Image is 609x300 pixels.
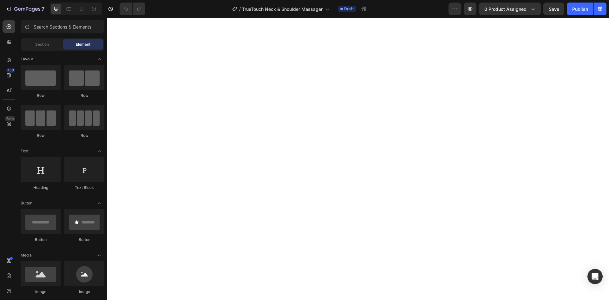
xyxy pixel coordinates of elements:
[21,148,29,154] span: Text
[21,237,61,243] div: Button
[120,3,145,15] div: Undo/Redo
[549,6,559,12] span: Save
[344,6,354,12] span: Draft
[5,116,15,121] div: Beta
[21,133,61,138] div: Row
[6,68,15,73] div: 450
[21,93,61,98] div: Row
[21,200,32,206] span: Button
[94,54,104,64] span: Toggle open
[35,42,49,47] span: Section
[242,6,323,12] span: TrueTouch Neck & Shoulder Massager
[21,185,61,190] div: Heading
[76,42,90,47] span: Element
[587,269,603,284] div: Open Intercom Messenger
[42,5,44,13] p: 7
[21,20,104,33] input: Search Sections & Elements
[21,56,33,62] span: Layout
[3,3,47,15] button: 7
[94,250,104,260] span: Toggle open
[64,289,104,295] div: Image
[567,3,593,15] button: Publish
[64,93,104,98] div: Row
[21,289,61,295] div: Image
[94,198,104,208] span: Toggle open
[107,18,609,300] iframe: Design area
[64,237,104,243] div: Button
[239,6,241,12] span: /
[484,6,527,12] span: 0 product assigned
[543,3,564,15] button: Save
[572,6,588,12] div: Publish
[64,133,104,138] div: Row
[94,146,104,156] span: Toggle open
[64,185,104,190] div: Text Block
[21,252,32,258] span: Media
[479,3,541,15] button: 0 product assigned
